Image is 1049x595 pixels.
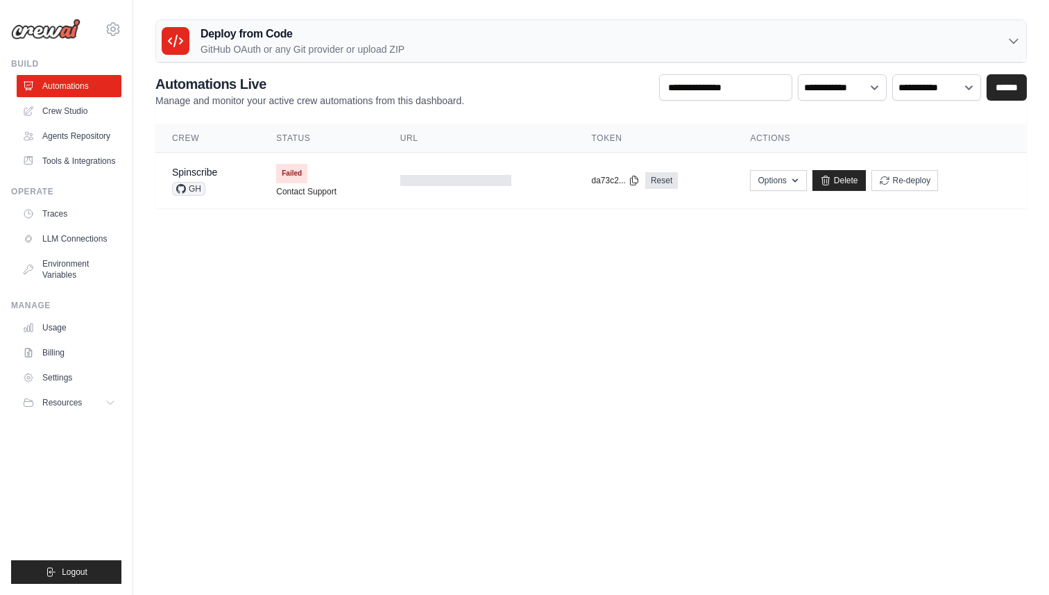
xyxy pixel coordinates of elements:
[812,170,866,191] a: Delete
[17,392,121,414] button: Resources
[11,560,121,584] button: Logout
[17,125,121,147] a: Agents Repository
[592,175,640,186] button: da73c2...
[155,94,464,108] p: Manage and monitor your active crew automations from this dashboard.
[201,42,404,56] p: GitHub OAuth or any Git provider or upload ZIP
[17,228,121,250] a: LLM Connections
[276,164,307,183] span: Failed
[11,19,80,40] img: Logo
[62,567,87,578] span: Logout
[750,170,806,191] button: Options
[733,124,1027,153] th: Actions
[172,182,205,196] span: GH
[871,170,939,191] button: Re-deploy
[17,75,121,97] a: Automations
[17,100,121,122] a: Crew Studio
[17,150,121,172] a: Tools & Integrations
[172,167,217,178] a: Spinscribe
[259,124,384,153] th: Status
[276,186,336,197] a: Contact Support
[155,124,259,153] th: Crew
[17,203,121,225] a: Traces
[645,172,678,189] a: Reset
[575,124,734,153] th: Token
[11,300,121,311] div: Manage
[155,74,464,94] h2: Automations Live
[11,58,121,69] div: Build
[17,367,121,389] a: Settings
[11,186,121,197] div: Operate
[384,124,575,153] th: URL
[17,317,121,339] a: Usage
[201,26,404,42] h3: Deploy from Code
[42,397,82,408] span: Resources
[17,253,121,286] a: Environment Variables
[17,342,121,364] a: Billing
